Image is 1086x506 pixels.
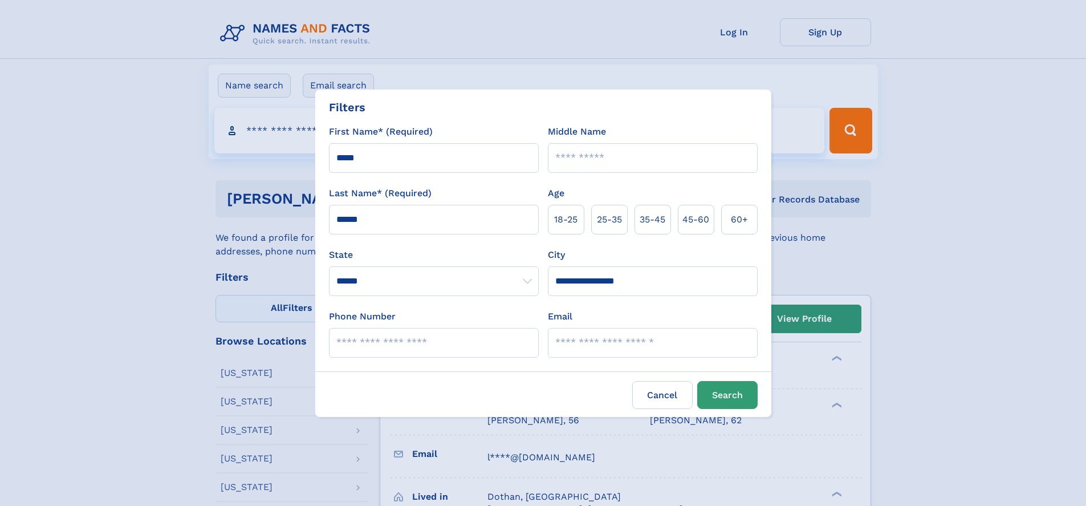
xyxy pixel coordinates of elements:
label: City [548,248,565,262]
label: State [329,248,539,262]
label: Middle Name [548,125,606,139]
label: Age [548,187,564,200]
span: 60+ [731,213,748,226]
label: Phone Number [329,310,396,323]
button: Search [697,381,758,409]
span: 45‑60 [682,213,709,226]
label: Cancel [632,381,693,409]
label: Last Name* (Required) [329,187,432,200]
label: First Name* (Required) [329,125,433,139]
span: 25‑35 [597,213,622,226]
div: Filters [329,99,365,116]
span: 35‑45 [640,213,665,226]
label: Email [548,310,572,323]
span: 18‑25 [554,213,577,226]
